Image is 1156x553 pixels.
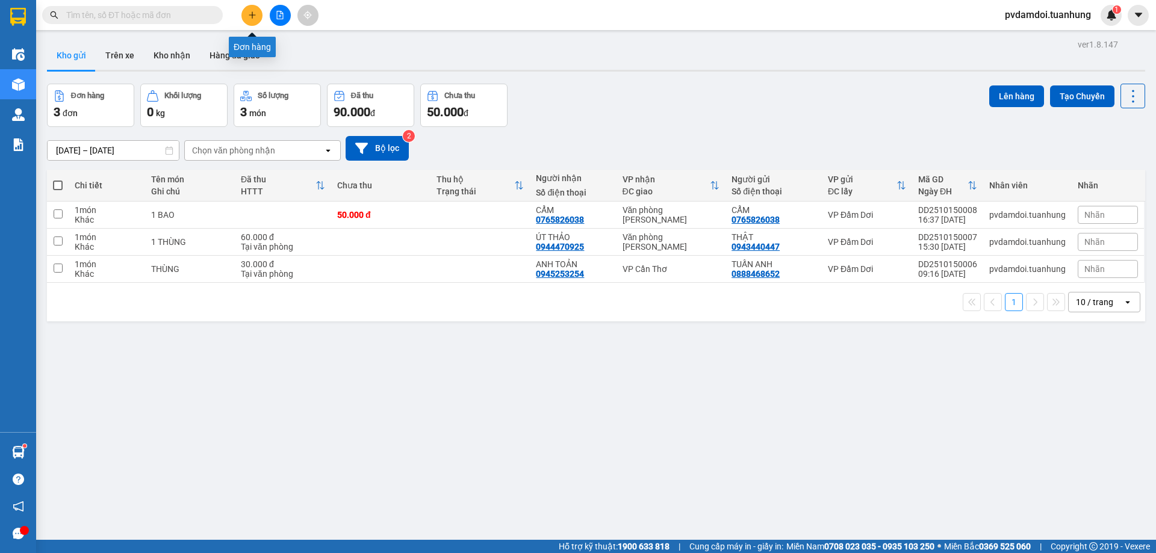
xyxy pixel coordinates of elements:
div: Số điện thoại [732,187,816,196]
th: Toggle SortBy [822,170,912,202]
div: 30.000 đ [241,259,325,269]
div: HTTT [241,187,315,196]
button: Đơn hàng3đơn [47,84,134,127]
b: Người gửi : THẬT 0943440447 [5,29,145,42]
sup: 1 [1113,5,1121,14]
div: Nhân viên [989,181,1066,190]
div: VP Đầm Dơi [828,264,906,274]
input: Tìm tên, số ĐT hoặc mã đơn [66,8,208,22]
div: CẨM [536,205,610,215]
span: pvdamdoi.tuanhung [995,7,1101,22]
div: 50.000 đ [337,210,424,220]
div: Văn phòng [PERSON_NAME] [623,205,720,224]
span: Nhãn [1084,210,1105,220]
div: Thu hộ [437,175,514,184]
div: Khác [75,242,139,252]
img: logo-vxr [10,8,26,26]
div: VP Đầm Dơi [828,237,906,247]
div: 0888468652 [732,269,780,279]
svg: open [323,146,333,155]
strong: 0708 023 035 - 0935 103 250 [824,542,934,551]
div: ĐC giao [623,187,710,196]
strong: 1900 633 818 [618,542,670,551]
div: Khác [75,269,139,279]
img: warehouse-icon [12,48,25,61]
span: search [50,11,58,19]
img: warehouse-icon [12,446,25,459]
input: Select a date range. [48,141,179,160]
span: copyright [1089,542,1098,551]
div: VP Đầm Dơi [828,210,906,220]
div: 09:16 [DATE] [918,269,977,279]
span: caret-down [1133,10,1144,20]
div: ĐC lấy [828,187,897,196]
span: 90.000 [334,105,370,119]
div: 1 món [75,205,139,215]
div: pvdamdoi.tuanhung [989,237,1066,247]
span: đơn [63,108,78,118]
span: | [679,540,680,553]
div: ANH TOẢN [536,259,610,269]
button: Bộ lọc [346,136,409,161]
span: Nhãn [1084,237,1105,247]
div: 0945253254 [536,269,584,279]
div: 15:30 [DATE] [918,242,977,252]
button: Hàng đã giao [200,41,270,70]
span: ⚪️ [937,544,941,549]
div: Mã GD [918,175,968,184]
span: món [249,108,266,118]
button: aim [297,5,319,26]
span: message [13,528,24,539]
div: ver 1.8.147 [1078,38,1118,51]
span: 1 [1114,5,1119,14]
div: 0765826038 [536,215,584,224]
th: Toggle SortBy [617,170,726,202]
img: warehouse-icon [12,108,25,121]
div: Khác [75,215,139,224]
div: pvdamdoi.tuanhung [989,210,1066,220]
button: Kho gửi [47,41,96,70]
div: DD2510150006 [918,259,977,269]
div: VP nhận [623,175,710,184]
div: THÙNG [151,264,229,274]
div: 0765826038 [732,215,780,224]
div: Trạng thái [437,187,514,196]
div: Số lượng [258,91,288,100]
span: | [1040,540,1042,553]
span: 0 [147,105,154,119]
div: Chưa thu [444,91,475,100]
span: Miền Bắc [944,540,1031,553]
div: Tại văn phòng [241,242,325,252]
div: 60.000 đ [241,232,325,242]
div: Ghi chú [151,187,229,196]
div: THẬT [732,232,816,242]
div: 1 BAO [151,210,229,220]
div: Số điện thoại [536,188,610,197]
sup: 2 [403,130,415,142]
span: Nhãn [1084,264,1105,274]
div: Ngày ĐH [918,187,968,196]
div: CẨM [732,205,816,215]
span: file-add [276,11,284,19]
svg: open [1123,297,1133,307]
span: aim [303,11,312,19]
img: icon-new-feature [1106,10,1117,20]
div: Chi tiết [75,181,139,190]
div: Tên món [151,175,229,184]
span: 50.000 [427,105,464,119]
div: 0944470925 [536,242,584,252]
div: Chọn văn phòng nhận [192,144,275,156]
th: Toggle SortBy [912,170,983,202]
span: đ [464,108,468,118]
span: 3 [54,105,60,119]
span: Hỗ trợ kỹ thuật: [559,540,670,553]
div: DD2510150008 [918,205,977,215]
div: Chưa thu [337,181,424,190]
button: Trên xe [96,41,144,70]
div: 10 / trang [1076,296,1113,308]
button: Số lượng3món [234,84,321,127]
div: Đã thu [351,91,373,100]
div: Nhãn [1078,181,1138,190]
span: plus [248,11,256,19]
div: 1 món [75,232,139,242]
